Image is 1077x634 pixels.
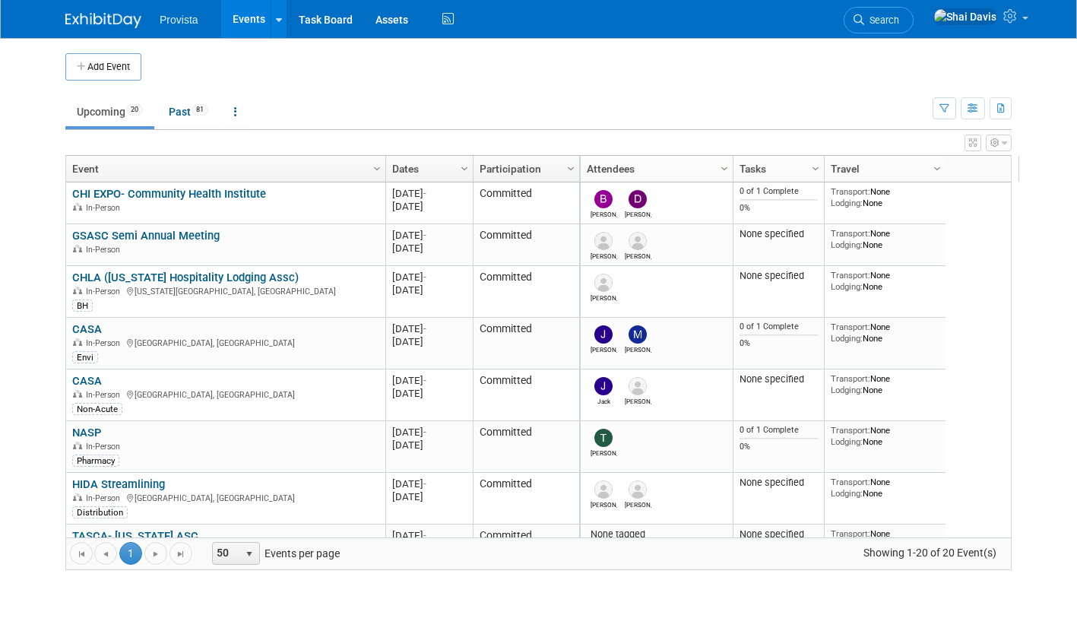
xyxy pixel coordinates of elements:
[740,477,819,489] div: None specified
[480,156,569,182] a: Participation
[473,318,579,369] td: Committed
[740,322,819,332] div: 0 of 1 Complete
[423,271,426,283] span: -
[243,548,255,560] span: select
[392,242,466,255] div: [DATE]
[629,480,647,499] img: Jerry Johnson
[594,274,613,292] img: Ashley Grossman
[72,300,93,312] div: BH
[831,322,870,332] span: Transport:
[831,186,870,197] span: Transport:
[625,344,651,353] div: Mitchell Bowman
[625,499,651,509] div: Jerry Johnson
[423,188,426,199] span: -
[72,322,102,336] a: CASA
[86,338,125,348] span: In-Person
[933,8,997,25] img: Shai Davis
[473,224,579,266] td: Committed
[392,374,466,387] div: [DATE]
[65,53,141,81] button: Add Event
[831,385,863,395] span: Lodging:
[126,104,143,116] span: 20
[740,442,819,452] div: 0%
[86,245,125,255] span: In-Person
[831,322,940,344] div: None None
[831,270,870,281] span: Transport:
[73,442,82,449] img: In-Person Event
[75,548,87,560] span: Go to the first page
[594,480,613,499] img: Jeff Kittle
[169,542,192,565] a: Go to the last page
[72,271,299,284] a: CHLA ([US_STATE] Hospitality Lodging Assc)
[594,429,613,447] img: Trisha Mitkus
[72,403,122,415] div: Non-Acute
[629,325,647,344] img: Mitchell Bowman
[392,477,466,490] div: [DATE]
[392,529,466,542] div: [DATE]
[591,447,617,457] div: Trisha Mitkus
[86,203,125,213] span: In-Person
[473,369,579,421] td: Committed
[70,542,93,565] a: Go to the first page
[392,335,466,348] div: [DATE]
[629,232,647,250] img: Shannon Taylor
[72,477,165,491] a: HIDA Streamlining
[392,426,466,439] div: [DATE]
[213,543,239,564] span: 50
[831,477,940,499] div: None None
[86,493,125,503] span: In-Person
[563,156,580,179] a: Column Settings
[740,528,819,540] div: None specified
[831,281,863,292] span: Lodging:
[392,284,466,296] div: [DATE]
[831,477,870,487] span: Transport:
[844,7,914,33] a: Search
[740,203,819,214] div: 0%
[565,163,577,175] span: Column Settings
[423,375,426,386] span: -
[423,323,426,334] span: -
[591,292,617,302] div: Ashley Grossman
[831,228,870,239] span: Transport:
[808,156,825,179] a: Column Settings
[740,156,814,182] a: Tasks
[740,338,819,349] div: 0%
[625,250,651,260] div: Shannon Taylor
[392,439,466,452] div: [DATE]
[72,426,101,439] a: NASP
[831,528,870,539] span: Transport:
[72,351,98,363] div: Envi
[831,436,863,447] span: Lodging:
[119,542,142,565] span: 1
[831,333,863,344] span: Lodging:
[157,97,220,126] a: Past81
[831,198,863,208] span: Lodging:
[150,548,162,560] span: Go to the next page
[371,163,383,175] span: Column Settings
[625,208,651,218] div: Debbie Treat
[392,322,466,335] div: [DATE]
[740,186,819,197] div: 0 of 1 Complete
[72,229,220,243] a: GSASC Semi Annual Meeting
[740,373,819,385] div: None specified
[86,442,125,452] span: In-Person
[594,325,613,344] img: Jeff Lawrence
[392,187,466,200] div: [DATE]
[831,239,863,250] span: Lodging:
[423,530,426,541] span: -
[591,499,617,509] div: Jeff Kittle
[72,388,379,401] div: [GEOGRAPHIC_DATA], [GEOGRAPHIC_DATA]
[72,506,128,518] div: Distribution
[100,548,112,560] span: Go to the previous page
[625,395,651,405] div: Jennifer Geronaitis
[473,421,579,473] td: Committed
[160,14,198,26] span: Provista
[831,228,940,250] div: None None
[392,156,463,182] a: Dates
[392,271,466,284] div: [DATE]
[931,163,943,175] span: Column Settings
[72,284,379,297] div: [US_STATE][GEOGRAPHIC_DATA], [GEOGRAPHIC_DATA]
[94,542,117,565] a: Go to the previous page
[591,208,617,218] div: Beth Chan
[629,190,647,208] img: Debbie Treat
